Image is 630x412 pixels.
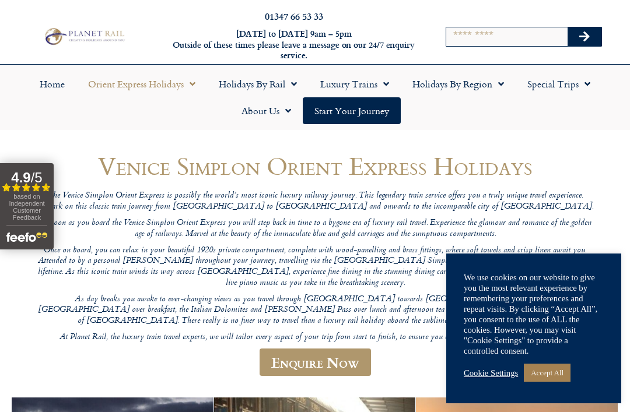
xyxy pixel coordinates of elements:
a: Start your Journey [303,97,401,124]
img: Planet Rail Train Holidays Logo [41,26,127,47]
p: As day breaks you awake to ever-changing views as you travel through [GEOGRAPHIC_DATA] towards [G... [35,294,595,327]
h1: Venice Simplon Orient Express Holidays [35,152,595,179]
nav: Menu [6,71,624,124]
a: 01347 66 53 33 [265,9,323,23]
a: Enquire Now [260,348,371,376]
a: Luxury Trains [309,71,401,97]
a: Holidays by Region [401,71,516,97]
button: Search [568,27,601,46]
p: The Venice Simplon Orient Express is possibly the world’s most iconic luxury railway journey. Thi... [35,191,595,212]
div: We use cookies on our website to give you the most relevant experience by remembering your prefer... [464,272,604,356]
a: Home [28,71,76,97]
a: Orient Express Holidays [76,71,207,97]
a: Accept All [524,364,570,382]
p: At Planet Rail, the luxury train travel experts, we will tailor every aspect of your trip from st... [35,332,595,343]
a: Special Trips [516,71,602,97]
h6: [DATE] to [DATE] 9am – 5pm Outside of these times please leave a message on our 24/7 enquiry serv... [171,29,417,61]
p: Once on board, you can relax in your beautiful 1920s private compartment, complete with wood-pane... [35,245,595,289]
a: Holidays by Rail [207,71,309,97]
a: Cookie Settings [464,368,518,378]
a: About Us [230,97,303,124]
p: As soon as you board the Venice Simplon Orient Express you will step back in time to a bygone era... [35,218,595,240]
